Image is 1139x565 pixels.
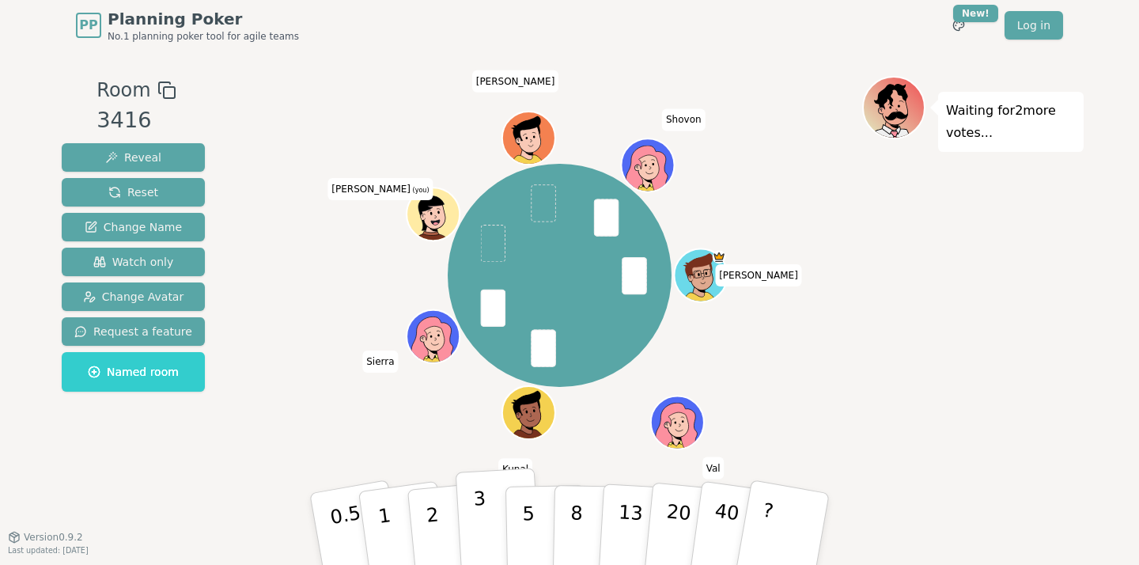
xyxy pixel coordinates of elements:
[108,30,299,43] span: No.1 planning poker tool for agile teams
[105,150,161,165] span: Reveal
[62,143,205,172] button: Reveal
[408,189,458,239] button: Click to change your avatar
[712,251,725,264] span: spencer is the host
[62,248,205,276] button: Watch only
[88,364,179,380] span: Named room
[362,351,398,373] span: Click to change your name
[108,184,158,200] span: Reset
[62,317,205,346] button: Request a feature
[62,282,205,311] button: Change Avatar
[93,254,174,270] span: Watch only
[715,264,802,286] span: Click to change your name
[946,100,1076,144] p: Waiting for 2 more votes...
[96,76,150,104] span: Room
[411,187,429,194] span: (you)
[8,531,83,544] button: Version0.9.2
[108,8,299,30] span: Planning Poker
[327,178,433,200] span: Click to change your name
[96,104,176,137] div: 3416
[662,109,706,131] span: Click to change your name
[498,458,532,480] span: Click to change your name
[944,11,973,40] button: New!
[74,324,192,339] span: Request a feature
[62,352,205,392] button: Named room
[83,289,184,305] span: Change Avatar
[24,531,83,544] span: Version 0.9.2
[79,16,97,35] span: PP
[76,8,299,43] a: PPPlanning PokerNo.1 planning poker tool for agile teams
[472,70,559,93] span: Click to change your name
[85,219,182,235] span: Change Name
[62,178,205,207] button: Reset
[1005,11,1063,40] a: Log in
[8,546,89,555] span: Last updated: [DATE]
[953,5,998,22] div: New!
[62,213,205,241] button: Change Name
[702,457,725,480] span: Click to change your name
